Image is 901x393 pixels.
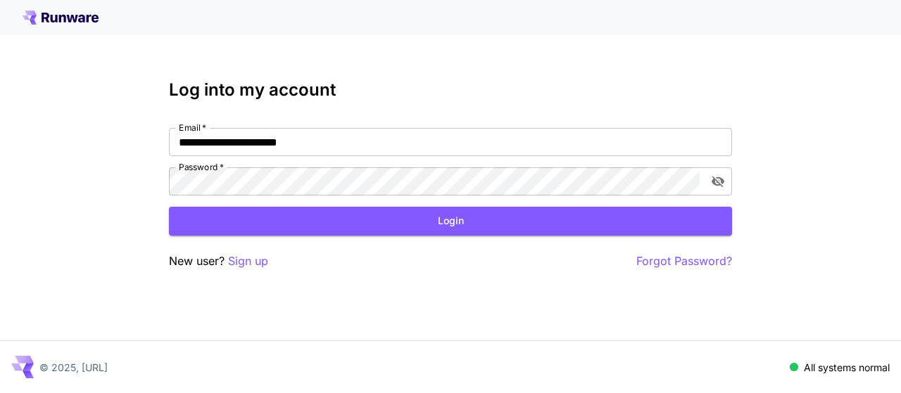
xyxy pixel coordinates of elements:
[179,122,206,134] label: Email
[169,252,268,270] p: New user?
[636,252,732,270] button: Forgot Password?
[804,360,890,375] p: All systems normal
[169,80,732,100] h3: Log into my account
[705,169,731,194] button: toggle password visibility
[228,252,268,270] button: Sign up
[179,161,224,173] label: Password
[169,207,732,236] button: Login
[39,360,108,375] p: © 2025, [URL]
